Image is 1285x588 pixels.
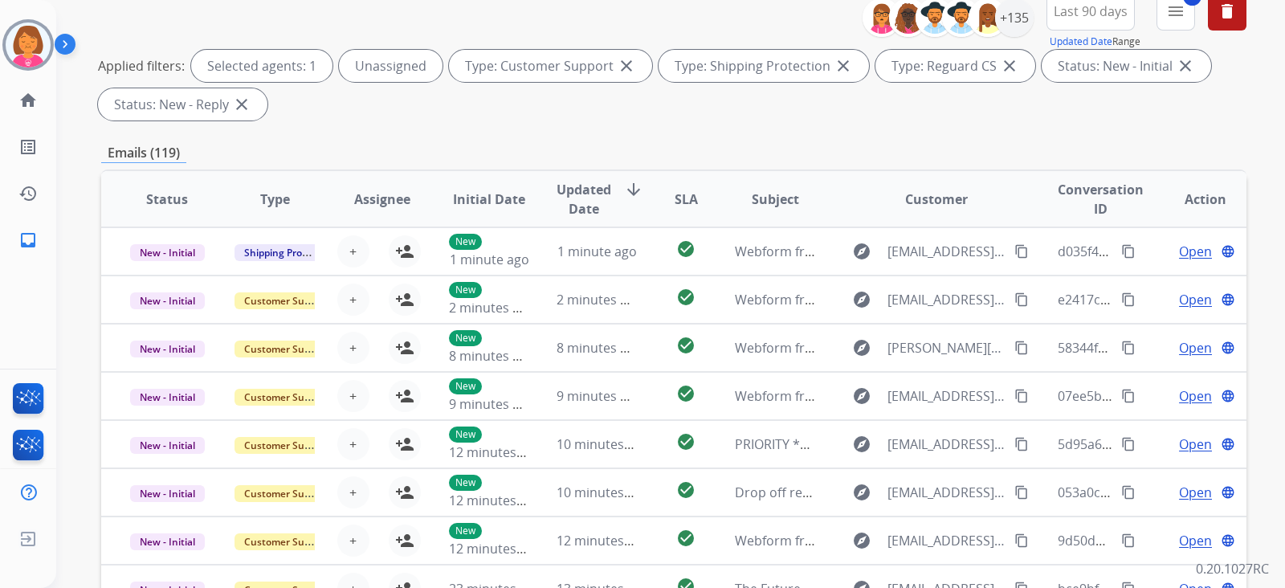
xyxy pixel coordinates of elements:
[617,56,636,76] mat-icon: close
[676,336,696,355] mat-icon: check_circle
[852,290,871,309] mat-icon: explore
[1121,485,1136,500] mat-icon: content_copy
[349,386,357,406] span: +
[18,91,38,110] mat-icon: home
[735,243,1099,260] span: Webform from [EMAIL_ADDRESS][DOMAIN_NAME] on [DATE]
[449,475,482,491] p: New
[18,184,38,203] mat-icon: history
[449,443,542,461] span: 12 minutes ago
[395,290,414,309] mat-icon: person_add
[1050,35,1112,48] button: Updated Date
[624,180,643,199] mat-icon: arrow_downward
[337,332,369,364] button: +
[1121,389,1136,403] mat-icon: content_copy
[18,231,38,250] mat-icon: inbox
[232,95,251,114] mat-icon: close
[349,290,357,309] span: +
[1014,437,1029,451] mat-icon: content_copy
[887,338,1005,357] span: [PERSON_NAME][EMAIL_ADDRESS][PERSON_NAME][DOMAIN_NAME]
[1179,483,1212,502] span: Open
[557,387,642,405] span: 9 minutes ago
[887,435,1005,454] span: [EMAIL_ADDRESS][DOMAIN_NAME]
[449,282,482,298] p: New
[1176,56,1195,76] mat-icon: close
[1221,389,1235,403] mat-icon: language
[395,242,414,261] mat-icon: person_add
[1221,485,1235,500] mat-icon: language
[337,284,369,316] button: +
[453,190,525,209] span: Initial Date
[337,476,369,508] button: +
[887,386,1005,406] span: [EMAIL_ADDRESS][DOMAIN_NAME]
[1014,389,1029,403] mat-icon: content_copy
[1121,533,1136,548] mat-icon: content_copy
[337,380,369,412] button: +
[260,190,290,209] span: Type
[735,532,1099,549] span: Webform from [EMAIL_ADDRESS][DOMAIN_NAME] on [DATE]
[191,50,332,82] div: Selected agents: 1
[395,483,414,502] mat-icon: person_add
[659,50,869,82] div: Type: Shipping Protection
[18,137,38,157] mat-icon: list_alt
[130,533,205,550] span: New - Initial
[449,523,482,539] p: New
[449,395,535,413] span: 9 minutes ago
[1121,292,1136,307] mat-icon: content_copy
[235,533,339,550] span: Customer Support
[852,386,871,406] mat-icon: explore
[735,484,832,501] span: Drop off receipt
[349,483,357,502] span: +
[1221,244,1235,259] mat-icon: language
[676,384,696,403] mat-icon: check_circle
[676,529,696,548] mat-icon: check_circle
[752,190,799,209] span: Subject
[1179,290,1212,309] span: Open
[676,432,696,451] mat-icon: check_circle
[1221,533,1235,548] mat-icon: language
[557,339,642,357] span: 8 minutes ago
[676,239,696,259] mat-icon: check_circle
[1121,244,1136,259] mat-icon: content_copy
[1014,244,1029,259] mat-icon: content_copy
[449,234,482,250] p: New
[1121,437,1136,451] mat-icon: content_copy
[1218,2,1237,21] mat-icon: delete
[557,243,637,260] span: 1 minute ago
[449,299,535,316] span: 2 minutes ago
[905,190,968,209] span: Customer
[676,288,696,307] mat-icon: check_circle
[130,485,205,502] span: New - Initial
[235,389,339,406] span: Customer Support
[1139,171,1246,227] th: Action
[1054,8,1128,14] span: Last 90 days
[235,292,339,309] span: Customer Support
[235,244,345,261] span: Shipping Protection
[675,190,698,209] span: SLA
[1000,56,1019,76] mat-icon: close
[130,389,205,406] span: New - Initial
[1058,180,1144,218] span: Conversation ID
[557,435,650,453] span: 10 minutes ago
[676,480,696,500] mat-icon: check_circle
[337,235,369,267] button: +
[235,437,339,454] span: Customer Support
[337,525,369,557] button: +
[449,492,542,509] span: 12 minutes ago
[98,56,185,76] p: Applied filters:
[1196,559,1269,578] p: 0.20.1027RC
[450,251,529,268] span: 1 minute ago
[354,190,410,209] span: Assignee
[1221,292,1235,307] mat-icon: language
[235,341,339,357] span: Customer Support
[130,292,205,309] span: New - Initial
[1179,386,1212,406] span: Open
[1014,533,1029,548] mat-icon: content_copy
[1221,437,1235,451] mat-icon: language
[349,435,357,454] span: +
[449,50,652,82] div: Type: Customer Support
[557,484,650,501] span: 10 minutes ago
[852,338,871,357] mat-icon: explore
[1050,35,1140,48] span: Range
[339,50,443,82] div: Unassigned
[887,483,1005,502] span: [EMAIL_ADDRESS][DOMAIN_NAME]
